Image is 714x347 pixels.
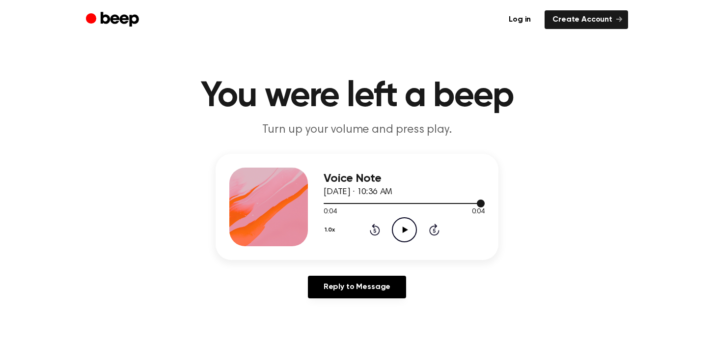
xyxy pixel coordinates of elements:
[545,10,628,29] a: Create Account
[168,122,546,138] p: Turn up your volume and press play.
[324,207,336,217] span: 0:04
[86,10,141,29] a: Beep
[324,188,392,197] span: [DATE] · 10:36 AM
[472,207,485,217] span: 0:04
[324,172,485,185] h3: Voice Note
[308,276,406,298] a: Reply to Message
[501,10,539,29] a: Log in
[324,222,339,238] button: 1.0x
[106,79,608,114] h1: You were left a beep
